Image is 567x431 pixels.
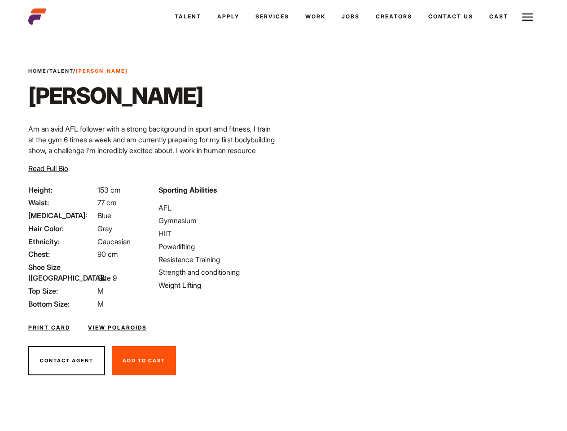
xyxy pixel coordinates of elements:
[88,324,147,332] a: View Polaroids
[97,237,131,246] span: Caucasian
[28,299,96,309] span: Bottom Size:
[297,4,334,29] a: Work
[158,202,278,213] li: AFL
[112,346,176,376] button: Add To Cast
[28,8,46,26] img: cropped-aefm-brand-fav-22-square.png
[247,4,297,29] a: Services
[97,299,104,308] span: M
[158,254,278,265] li: Resistance Training
[28,346,105,376] button: Contact Agent
[97,198,117,207] span: 77 cm
[97,211,111,220] span: Blue
[28,249,96,259] span: Chest:
[28,82,203,109] h1: [PERSON_NAME]
[97,286,104,295] span: M
[28,123,278,210] p: Am an avid AFL follower with a strong background in sport amd fitness, I train at the gym 6 times...
[158,280,278,290] li: Weight Lifting
[28,68,47,74] a: Home
[481,4,516,29] a: Cast
[28,262,96,283] span: Shoe Size ([GEOGRAPHIC_DATA]):
[158,228,278,239] li: HIIT
[28,197,96,208] span: Waist:
[97,250,118,259] span: 90 cm
[209,4,247,29] a: Apply
[97,185,121,194] span: 153 cm
[167,4,209,29] a: Talent
[28,223,96,234] span: Hair Color:
[334,4,368,29] a: Jobs
[158,241,278,252] li: Powerlifting
[158,267,278,277] li: Strength and conditioning
[123,357,165,364] span: Add To Cast
[368,4,420,29] a: Creators
[28,236,96,247] span: Ethnicity:
[28,67,128,75] span: / /
[28,210,96,221] span: [MEDICAL_DATA]:
[49,68,73,74] a: Talent
[158,185,217,194] strong: Sporting Abilities
[28,163,68,174] button: Read Full Bio
[158,215,278,226] li: Gymnasium
[420,4,481,29] a: Contact Us
[97,273,117,282] span: Size 9
[28,185,96,195] span: Height:
[76,68,128,74] strong: [PERSON_NAME]
[28,324,70,332] a: Print Card
[28,286,96,296] span: Top Size:
[28,164,68,173] span: Read Full Bio
[97,224,112,233] span: Gray
[522,12,533,22] img: Burger icon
